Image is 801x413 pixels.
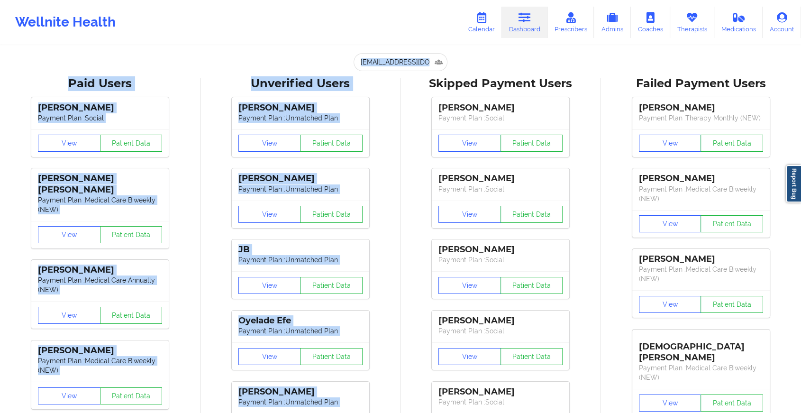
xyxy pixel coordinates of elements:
[438,244,563,255] div: [PERSON_NAME]
[639,184,763,203] p: Payment Plan : Medical Care Biweekly (NEW)
[38,113,162,123] p: Payment Plan : Social
[38,265,162,275] div: [PERSON_NAME]
[639,296,701,313] button: View
[701,135,763,152] button: Patient Data
[38,102,162,113] div: [PERSON_NAME]
[639,395,701,412] button: View
[786,165,801,202] a: Report Bug
[38,387,100,404] button: View
[38,307,100,324] button: View
[438,397,563,407] p: Payment Plan : Social
[639,102,763,113] div: [PERSON_NAME]
[701,395,763,412] button: Patient Data
[639,215,701,232] button: View
[38,135,100,152] button: View
[100,135,163,152] button: Patient Data
[501,135,563,152] button: Patient Data
[701,215,763,232] button: Patient Data
[639,334,763,363] div: [DEMOGRAPHIC_DATA][PERSON_NAME]
[438,255,563,265] p: Payment Plan : Social
[639,265,763,284] p: Payment Plan : Medical Care Biweekly (NEW)
[701,296,763,313] button: Patient Data
[639,113,763,123] p: Payment Plan : Therapy Monthly (NEW)
[300,206,363,223] button: Patient Data
[547,7,594,38] a: Prescribers
[38,275,162,294] p: Payment Plan : Medical Care Annually (NEW)
[300,277,363,294] button: Patient Data
[38,195,162,214] p: Payment Plan : Medical Care Biweekly (NEW)
[207,76,394,91] div: Unverified Users
[238,173,363,184] div: [PERSON_NAME]
[238,184,363,194] p: Payment Plan : Unmatched Plan
[639,363,763,382] p: Payment Plan : Medical Care Biweekly (NEW)
[238,348,301,365] button: View
[100,387,163,404] button: Patient Data
[238,206,301,223] button: View
[631,7,670,38] a: Coaches
[438,173,563,184] div: [PERSON_NAME]
[461,7,502,38] a: Calendar
[238,135,301,152] button: View
[38,345,162,356] div: [PERSON_NAME]
[238,102,363,113] div: [PERSON_NAME]
[300,135,363,152] button: Patient Data
[438,277,501,294] button: View
[438,184,563,194] p: Payment Plan : Social
[438,386,563,397] div: [PERSON_NAME]
[639,173,763,184] div: [PERSON_NAME]
[438,348,501,365] button: View
[38,173,162,195] div: [PERSON_NAME] [PERSON_NAME]
[438,135,501,152] button: View
[238,113,363,123] p: Payment Plan : Unmatched Plan
[438,326,563,336] p: Payment Plan : Social
[594,7,631,38] a: Admins
[438,102,563,113] div: [PERSON_NAME]
[238,326,363,336] p: Payment Plan : Unmatched Plan
[714,7,763,38] a: Medications
[763,7,801,38] a: Account
[502,7,547,38] a: Dashboard
[238,386,363,397] div: [PERSON_NAME]
[639,135,701,152] button: View
[300,348,363,365] button: Patient Data
[438,315,563,326] div: [PERSON_NAME]
[238,255,363,265] p: Payment Plan : Unmatched Plan
[501,348,563,365] button: Patient Data
[238,315,363,326] div: Oyelade Efe
[608,76,795,91] div: Failed Payment Users
[670,7,714,38] a: Therapists
[238,277,301,294] button: View
[38,356,162,375] p: Payment Plan : Medical Care Biweekly (NEW)
[238,244,363,255] div: JB
[501,277,563,294] button: Patient Data
[7,76,194,91] div: Paid Users
[407,76,594,91] div: Skipped Payment Users
[438,206,501,223] button: View
[100,226,163,243] button: Patient Data
[501,206,563,223] button: Patient Data
[38,226,100,243] button: View
[238,397,363,407] p: Payment Plan : Unmatched Plan
[100,307,163,324] button: Patient Data
[639,254,763,265] div: [PERSON_NAME]
[438,113,563,123] p: Payment Plan : Social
